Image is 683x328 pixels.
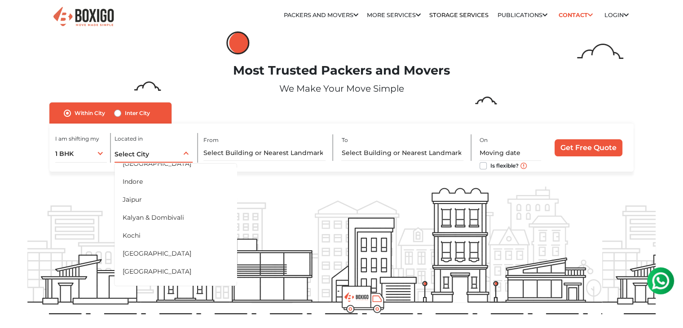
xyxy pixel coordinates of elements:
img: boxigo_prackers_and_movers_truck [342,286,384,313]
label: Within City [75,108,105,119]
h1: Most Trusted Packers and Movers [27,63,656,78]
input: Get Free Quote [555,139,622,156]
label: On [480,136,488,144]
label: From [203,136,219,144]
a: Contact [556,8,596,22]
label: Located in [115,135,143,143]
li: [GEOGRAPHIC_DATA] [115,262,237,280]
a: Storage Services [429,12,489,18]
label: Is flexible? [490,160,519,170]
a: Packers and Movers [284,12,358,18]
img: Boxigo [52,6,115,28]
img: move_date_info [520,163,527,169]
label: To [341,136,348,144]
a: Publications [498,12,547,18]
label: Inter City [125,108,150,119]
li: Indore [115,173,237,191]
li: Jaipur [115,191,237,208]
li: Madurai [115,280,237,298]
li: Kochi [115,226,237,244]
p: We Make Your Move Simple [27,82,656,95]
span: 1 BHK [55,150,74,158]
a: Login [604,12,629,18]
li: Kalyan & Dombivali [115,208,237,226]
li: [GEOGRAPHIC_DATA] [115,244,237,262]
input: Moving date [480,145,541,161]
img: whatsapp-icon.svg [9,9,27,27]
li: [GEOGRAPHIC_DATA] [115,155,237,173]
input: Select Building or Nearest Landmark [341,145,463,161]
a: More services [367,12,421,18]
input: Select Building or Nearest Landmark [203,145,326,161]
span: Select City [115,150,149,158]
label: I am shifting my [55,135,99,143]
